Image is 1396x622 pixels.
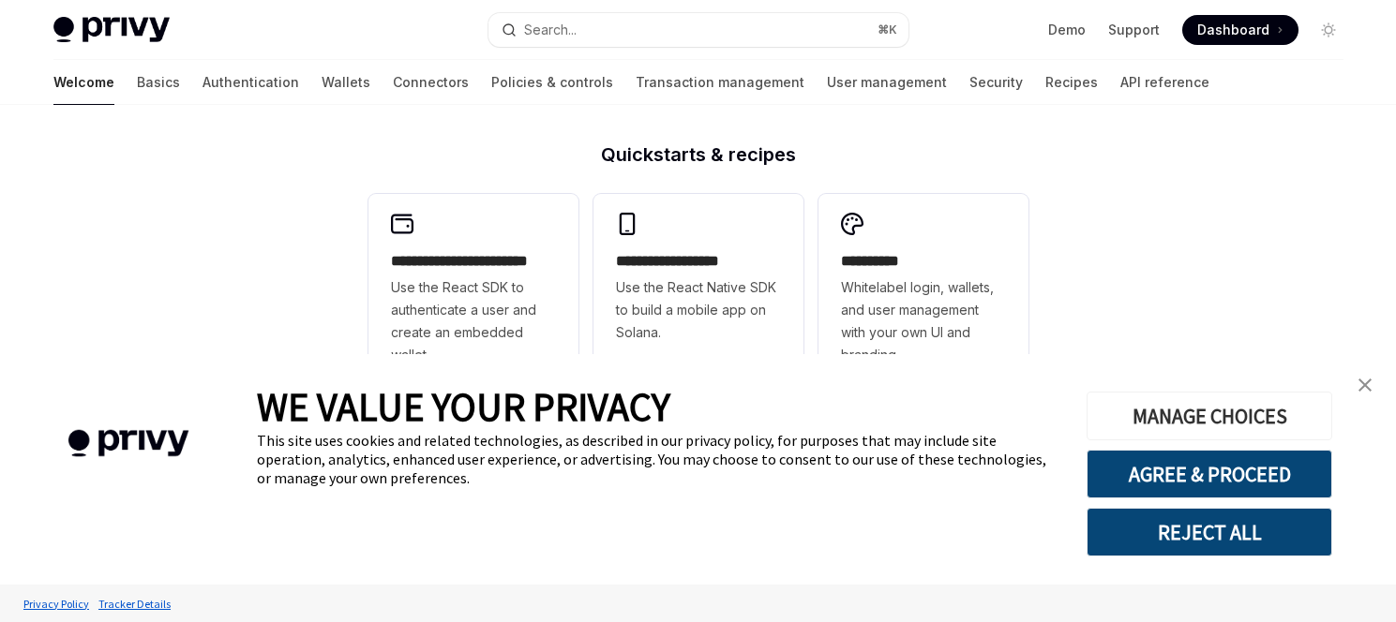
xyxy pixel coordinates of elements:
span: Dashboard [1197,21,1269,39]
button: Toggle dark mode [1313,15,1343,45]
a: Welcome [53,60,114,105]
button: AGREE & PROCEED [1087,450,1332,498]
a: User management [827,60,947,105]
a: Basics [137,60,180,105]
a: Tracker Details [94,587,175,620]
span: Whitelabel login, wallets, and user management with your own UI and branding. [841,276,1006,366]
button: REJECT ALL [1087,508,1332,556]
div: This site uses cookies and related technologies, as described in our privacy policy, for purposes... [257,431,1058,487]
a: Wallets [322,60,370,105]
a: Connectors [393,60,469,105]
a: Security [969,60,1023,105]
span: Use the React SDK to authenticate a user and create an embedded wallet. [391,276,556,366]
button: Search...⌘K [488,13,908,47]
a: Support [1108,21,1160,39]
a: Recipes [1045,60,1098,105]
a: Transaction management [636,60,804,105]
div: Search... [524,19,577,41]
button: MANAGE CHOICES [1087,392,1332,440]
a: **** **** **** ***Use the React Native SDK to build a mobile app on Solana. [593,194,803,385]
span: Use the React Native SDK to build a mobile app on Solana. [616,276,781,344]
span: WE VALUE YOUR PRIVACY [257,382,670,431]
h2: Quickstarts & recipes [368,145,1028,164]
img: light logo [53,17,170,43]
img: company logo [28,403,229,484]
a: Privacy Policy [19,587,94,620]
a: close banner [1346,366,1384,404]
a: API reference [1120,60,1209,105]
a: Demo [1048,21,1086,39]
a: Dashboard [1182,15,1298,45]
span: ⌘ K [878,22,897,37]
img: close banner [1358,378,1372,392]
a: **** *****Whitelabel login, wallets, and user management with your own UI and branding. [818,194,1028,385]
a: Authentication [203,60,299,105]
a: Policies & controls [491,60,613,105]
